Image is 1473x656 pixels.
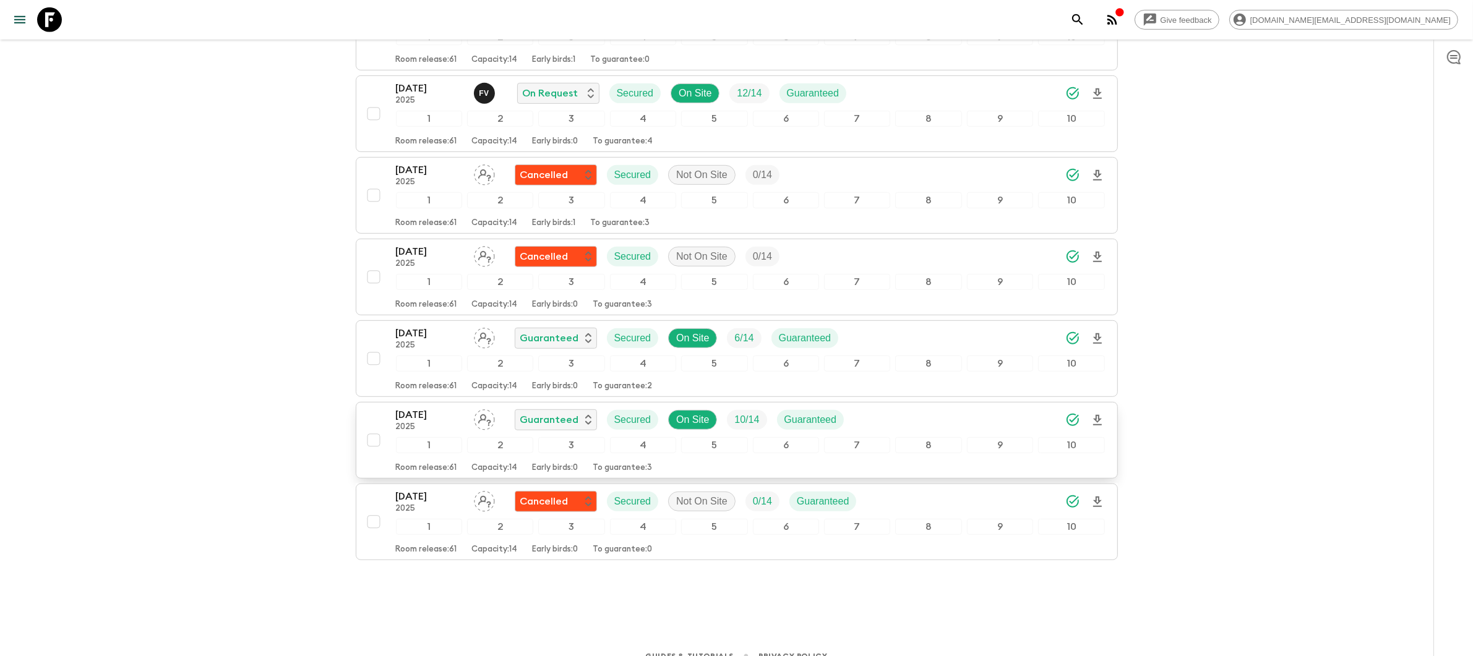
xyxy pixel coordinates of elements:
[396,437,462,453] div: 1
[591,55,650,65] p: To guarantee: 0
[824,111,890,127] div: 7
[614,249,651,264] p: Secured
[396,407,464,422] p: [DATE]
[681,192,747,208] div: 5
[356,239,1118,315] button: [DATE]2025Assign pack leaderFlash Pack cancellationSecuredNot On SiteTrip Fill12345678910Room rel...
[538,274,604,290] div: 3
[967,437,1033,453] div: 9
[472,463,518,473] p: Capacity: 14
[753,111,819,127] div: 6
[779,331,831,346] p: Guaranteed
[681,356,747,372] div: 5
[538,192,604,208] div: 3
[396,300,457,310] p: Room release: 61
[467,356,533,372] div: 2
[1038,274,1104,290] div: 10
[824,274,890,290] div: 7
[396,504,464,514] p: 2025
[753,519,819,535] div: 6
[681,274,747,290] div: 5
[523,86,578,101] p: On Request
[1038,437,1104,453] div: 10
[533,55,576,65] p: Early birds: 1
[1038,192,1104,208] div: 10
[895,192,961,208] div: 8
[396,81,464,96] p: [DATE]
[538,437,604,453] div: 3
[734,331,754,346] p: 6 / 14
[967,356,1033,372] div: 9
[895,519,961,535] div: 8
[7,7,32,32] button: menu
[607,410,659,430] div: Secured
[668,247,736,266] div: Not On Site
[474,331,495,341] span: Assign pack leader
[1135,10,1219,30] a: Give feedback
[895,111,961,127] div: 8
[593,300,653,310] p: To guarantee: 3
[797,494,849,509] p: Guaranteed
[396,274,462,290] div: 1
[753,192,819,208] div: 6
[729,83,769,103] div: Trip Fill
[467,519,533,535] div: 2
[1229,10,1458,30] div: [DOMAIN_NAME][EMAIL_ADDRESS][DOMAIN_NAME]
[533,137,578,147] p: Early birds: 0
[824,192,890,208] div: 7
[474,413,495,423] span: Assign pack leader
[607,247,659,266] div: Secured
[474,168,495,178] span: Assign pack leader
[396,96,464,106] p: 2025
[396,381,457,391] p: Room release: 61
[467,192,533,208] div: 2
[474,495,495,505] span: Assign pack leader
[467,274,533,290] div: 2
[610,111,676,127] div: 4
[681,519,747,535] div: 5
[1090,331,1105,346] svg: Download Onboarding
[538,356,604,372] div: 3
[396,192,462,208] div: 1
[671,83,719,103] div: On Site
[824,356,890,372] div: 7
[1065,168,1080,182] svg: Synced Successfully
[1154,15,1219,25] span: Give feedback
[1065,86,1080,101] svg: Synced Successfully
[1090,250,1105,265] svg: Download Onboarding
[1065,249,1080,264] svg: Synced Successfully
[472,300,518,310] p: Capacity: 14
[472,55,518,65] p: Capacity: 14
[1243,15,1458,25] span: [DOMAIN_NAME][EMAIL_ADDRESS][DOMAIN_NAME]
[668,165,736,185] div: Not On Site
[745,247,779,266] div: Trip Fill
[1038,356,1104,372] div: 10
[967,111,1033,127] div: 9
[668,492,736,511] div: Not On Site
[472,218,518,228] p: Capacity: 14
[668,328,717,348] div: On Site
[895,356,961,372] div: 8
[727,328,761,348] div: Trip Fill
[396,55,457,65] p: Room release: 61
[967,519,1033,535] div: 9
[614,494,651,509] p: Secured
[474,250,495,260] span: Assign pack leader
[614,331,651,346] p: Secured
[745,492,779,511] div: Trip Fill
[515,164,597,185] div: Flash Pack cancellation
[753,494,772,509] p: 0 / 14
[356,320,1118,397] button: [DATE]2025Assign pack leaderGuaranteedSecuredOn SiteTrip FillGuaranteed12345678910Room release:61...
[533,463,578,473] p: Early birds: 0
[467,111,533,127] div: 2
[396,244,464,259] p: [DATE]
[396,111,462,127] div: 1
[753,356,819,372] div: 6
[474,87,497,96] span: Francisco Valero
[607,165,659,185] div: Secured
[538,519,604,535] div: 3
[607,328,659,348] div: Secured
[734,412,759,427] p: 10 / 14
[515,491,597,512] div: Flash Pack cancellation
[681,437,747,453] div: 5
[515,246,597,267] div: Flash Pack cancellation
